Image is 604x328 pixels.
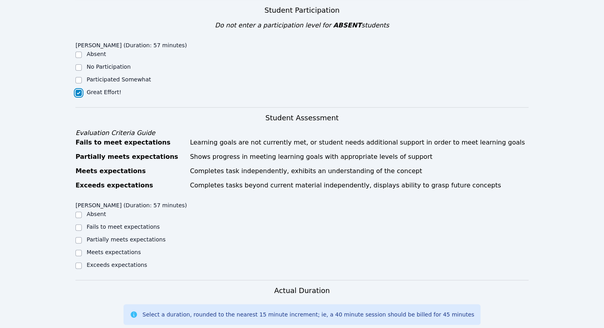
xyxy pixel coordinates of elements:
[190,152,529,162] div: Shows progress in meeting learning goals with appropriate levels of support
[87,236,166,243] label: Partially meets expectations
[75,181,185,190] div: Exceeds expectations
[274,285,330,296] h3: Actual Duration
[75,112,529,123] h3: Student Assessment
[190,166,529,176] div: Completes task independently, exhibits an understanding of the concept
[87,262,147,268] label: Exceeds expectations
[87,224,160,230] label: Fails to meet expectations
[75,5,529,16] h3: Student Participation
[143,311,474,318] div: Select a duration, rounded to the nearest 15 minute increment; ie, a 40 minute session should be ...
[87,211,106,217] label: Absent
[87,249,141,255] label: Meets expectations
[75,198,187,210] legend: [PERSON_NAME] (Duration: 57 minutes)
[87,64,131,70] label: No Participation
[75,166,185,176] div: Meets expectations
[87,51,106,57] label: Absent
[75,38,187,50] legend: [PERSON_NAME] (Duration: 57 minutes)
[190,138,529,147] div: Learning goals are not currently met, or student needs additional support in order to meet learni...
[333,21,361,29] span: ABSENT
[75,138,185,147] div: Fails to meet expectations
[75,152,185,162] div: Partially meets expectations
[87,89,121,95] label: Great Effort!
[75,21,529,30] div: Do not enter a participation level for students
[87,76,151,83] label: Participated Somewhat
[75,128,529,138] div: Evaluation Criteria Guide
[190,181,529,190] div: Completes tasks beyond current material independently, displays ability to grasp future concepts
